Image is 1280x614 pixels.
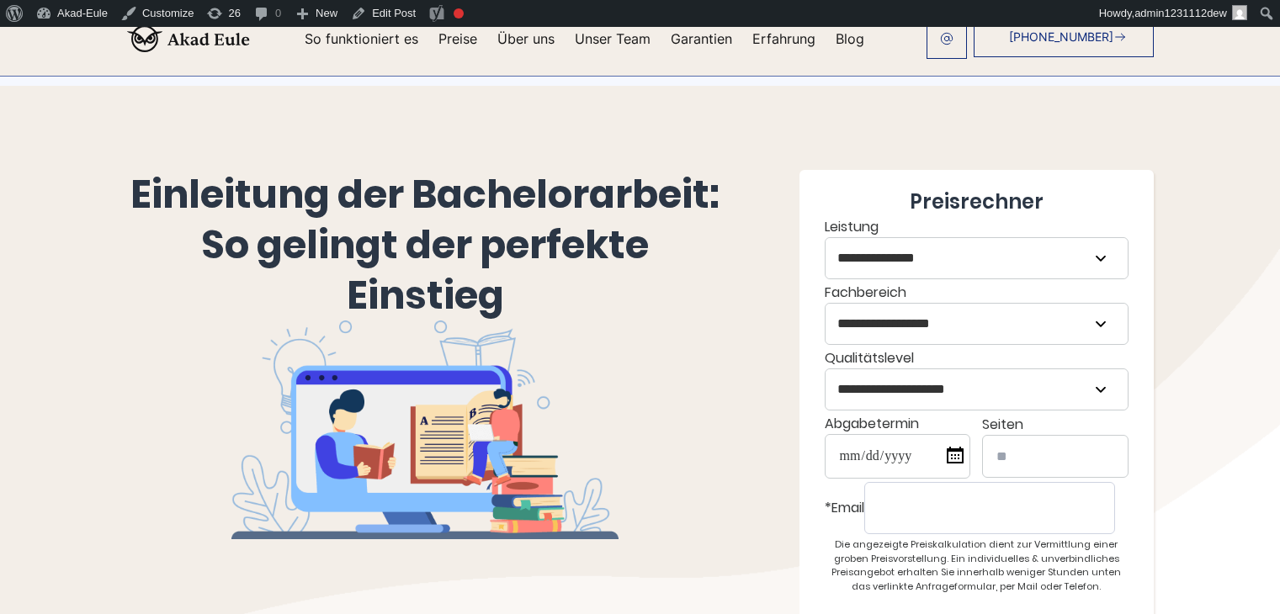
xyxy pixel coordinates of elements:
[825,187,1129,217] div: Preisrechner
[826,238,1128,278] select: Leistung
[497,32,555,45] a: Über uns
[826,304,1128,344] select: Fachbereich
[825,482,1129,534] label: *Email
[825,414,970,479] label: Abgabetermin
[438,32,477,45] a: Preise
[825,537,1129,593] div: Die angezeigte Preiskalkulation dient zur Vermittlung einer groben Preisvorstellung. Ein individu...
[940,32,953,45] img: email
[825,434,970,479] input: Abgabetermin
[825,348,1129,410] div: Qualitätslevel
[752,32,815,45] a: Erfahrung
[575,32,651,45] a: Unser Team
[127,25,250,52] img: logo
[974,17,1154,57] a: [PHONE_NUMBER]
[1134,7,1227,19] span: admin1231112dew
[671,32,732,45] a: Garantien
[305,32,418,45] a: So funktioniert es
[864,482,1115,534] input: *Email
[454,8,464,19] div: Focus keyphrase not set
[127,170,724,320] h1: Einleitung der Bachelorarbeit: So gelingt der perfekte Einstieg
[982,415,1023,434] span: Seiten
[836,32,864,45] a: Blog
[825,283,1129,345] label: Fachbereich
[825,217,1129,279] label: Leistung
[1009,30,1113,44] span: [PHONE_NUMBER]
